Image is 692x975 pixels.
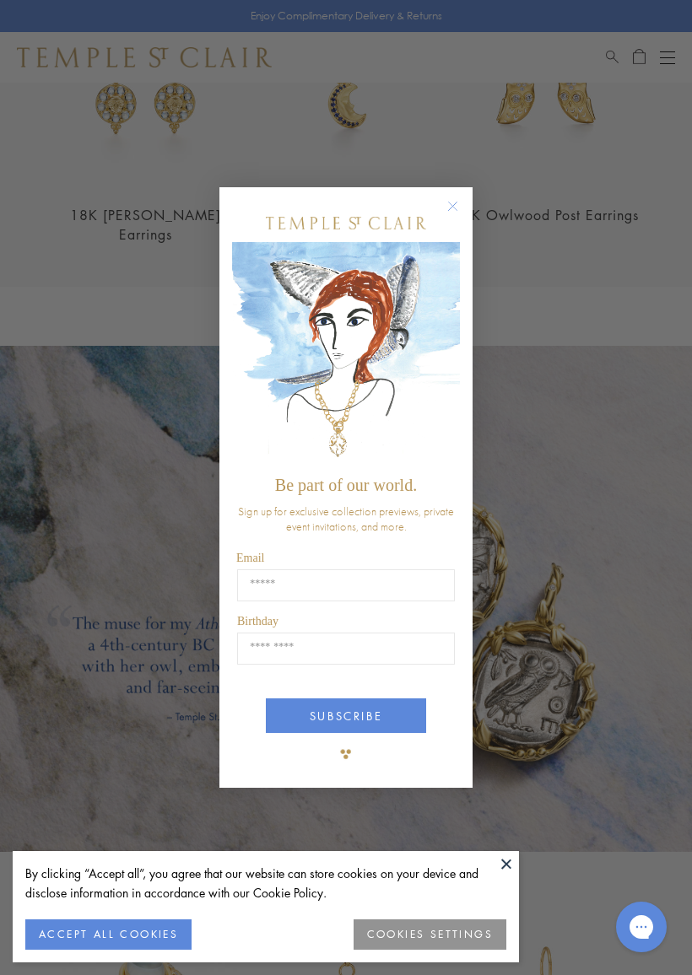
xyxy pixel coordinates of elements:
[25,864,506,902] div: By clicking “Accept all”, you agree that our website can store cookies on your device and disclos...
[232,242,460,467] img: c4a9eb12-d91a-4d4a-8ee0-386386f4f338.jpeg
[237,569,455,601] input: Email
[238,504,454,534] span: Sign up for exclusive collection previews, private event invitations, and more.
[266,217,426,229] img: Temple St. Clair
[236,552,264,564] span: Email
[266,698,426,733] button: SUBSCRIBE
[329,737,363,771] img: TSC
[25,919,192,950] button: ACCEPT ALL COOKIES
[354,919,506,950] button: COOKIES SETTINGS
[608,896,675,958] iframe: Gorgias live chat messenger
[275,476,417,494] span: Be part of our world.
[237,615,278,628] span: Birthday
[451,204,472,225] button: Close dialog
